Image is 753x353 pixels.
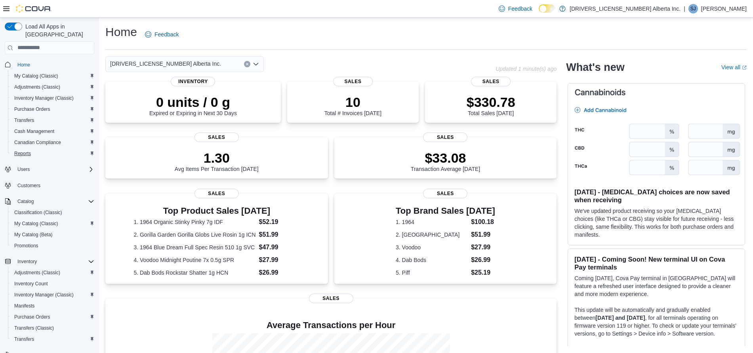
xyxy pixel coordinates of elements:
span: Manifests [11,301,94,311]
span: Canadian Compliance [14,139,61,146]
span: [DRIVERS_LICENSE_NUMBER] Alberta Inc. [110,59,221,68]
button: Customers [2,180,97,191]
span: Reports [14,150,31,157]
button: Users [2,164,97,175]
a: Transfers (Classic) [11,323,57,333]
button: Transfers [8,115,97,126]
div: Expired or Expiring in Next 30 Days [149,94,237,116]
span: Sales [333,77,373,86]
span: Purchase Orders [11,312,94,322]
a: Inventory Manager (Classic) [11,290,77,300]
input: Dark Mode [539,4,555,13]
button: Inventory [2,256,97,267]
span: Reports [11,149,94,158]
a: Canadian Compliance [11,138,64,147]
button: Home [2,59,97,70]
span: Users [17,166,30,173]
span: Adjustments (Classic) [14,269,60,276]
button: Inventory [14,257,40,266]
span: My Catalog (Classic) [11,71,94,81]
button: Inventory Manager (Classic) [8,93,97,104]
dt: 5. Dab Bods Rockstar Shatter 1g HCN [133,269,255,277]
p: [DRIVERS_LICENSE_NUMBER] Alberta Inc. [570,4,681,13]
strong: [DATE] and [DATE] [595,315,645,321]
a: Transfers [11,334,37,344]
button: Inventory Manager (Classic) [8,289,97,300]
span: Catalog [17,198,34,205]
span: Classification (Classic) [11,208,94,217]
a: Adjustments (Classic) [11,268,63,277]
span: Cash Management [14,128,54,135]
button: Purchase Orders [8,311,97,323]
dt: 2. Gorilla Garden Gorilla Globs Live Rosin 1g ICN [133,231,255,239]
a: Feedback [496,1,536,17]
p: [PERSON_NAME] [701,4,747,13]
span: Sales [423,133,467,142]
a: View allExternal link [721,64,747,70]
span: Load All Apps in [GEOGRAPHIC_DATA] [22,23,94,38]
dt: 2. [GEOGRAPHIC_DATA] [396,231,468,239]
a: Inventory Count [11,279,51,288]
span: Adjustments (Classic) [11,268,94,277]
span: Canadian Compliance [11,138,94,147]
img: Cova [16,5,51,13]
dd: $26.99 [259,268,300,277]
span: Inventory Count [14,281,48,287]
button: Transfers (Classic) [8,323,97,334]
div: Steve Jones [688,4,698,13]
span: Classification (Classic) [14,209,62,216]
h2: What's new [566,61,624,74]
a: Purchase Orders [11,312,53,322]
a: My Catalog (Classic) [11,71,61,81]
span: Home [14,60,94,70]
h1: Home [105,24,137,40]
span: Promotions [11,241,94,251]
a: Transfers [11,116,37,125]
dt: 1. 1964 Organic Stinky Pinky 7g IDF [133,218,255,226]
a: Cash Management [11,127,57,136]
dd: $25.19 [471,268,495,277]
span: Adjustments (Classic) [14,84,60,90]
span: Feedback [508,5,532,13]
button: Users [14,165,33,174]
dd: $52.19 [259,217,300,227]
h3: Top Product Sales [DATE] [133,206,299,216]
span: Manifests [14,303,34,309]
a: Manifests [11,301,38,311]
button: Transfers [8,334,97,345]
dt: 3. Voodoo [396,243,468,251]
svg: External link [742,65,747,70]
button: Adjustments (Classic) [8,267,97,278]
p: $330.78 [467,94,515,110]
a: My Catalog (Beta) [11,230,56,239]
p: 10 [324,94,381,110]
button: Promotions [8,240,97,251]
span: My Catalog (Classic) [11,219,94,228]
span: My Catalog (Beta) [11,230,94,239]
button: Cash Management [8,126,97,137]
h4: Average Transactions per Hour [112,321,550,330]
button: My Catalog (Classic) [8,70,97,82]
a: Inventory Manager (Classic) [11,93,77,103]
button: Clear input [244,61,250,67]
h3: [DATE] - Coming Soon! New terminal UI on Cova Pay terminals [574,255,738,271]
div: Avg Items Per Transaction [DATE] [175,150,259,172]
span: Sales [423,189,467,198]
p: Coming [DATE], Cova Pay terminal in [GEOGRAPHIC_DATA] will feature a refreshed user interface des... [574,274,738,298]
div: Total Sales [DATE] [467,94,515,116]
span: Purchase Orders [11,104,94,114]
a: Feedback [142,27,182,42]
dd: $27.99 [259,255,300,265]
a: Customers [14,181,44,190]
span: Transfers [14,336,34,342]
span: Transfers [14,117,34,123]
div: Transaction Average [DATE] [411,150,480,172]
h3: [DATE] - [MEDICAL_DATA] choices are now saved when receiving [574,188,738,204]
p: Updated 1 minute(s) ago [496,66,557,72]
span: Inventory Manager (Classic) [14,95,74,101]
dt: 3. 1964 Blue Dream Full Spec Resin 510 1g SVC [133,243,255,251]
a: Reports [11,149,34,158]
dt: 4. Dab Bods [396,256,468,264]
a: My Catalog (Classic) [11,219,61,228]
